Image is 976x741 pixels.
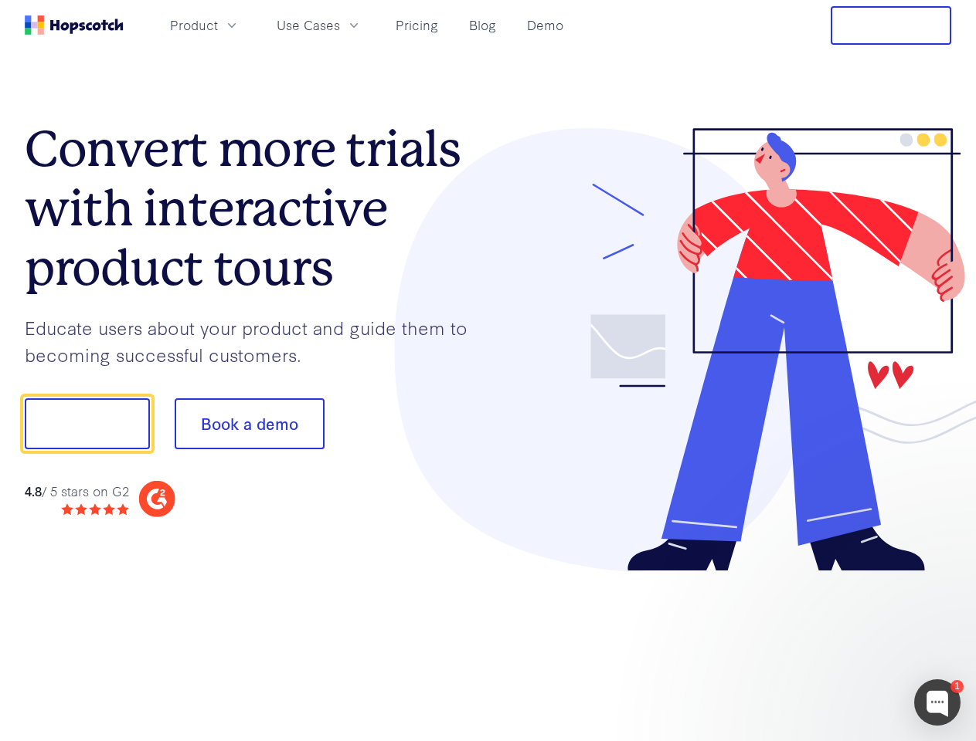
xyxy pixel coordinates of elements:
button: Use Cases [267,12,371,38]
p: Educate users about your product and guide them to becoming successful customers. [25,314,488,367]
span: Product [170,15,218,35]
button: Show me! [25,398,150,449]
button: Free Trial [831,6,951,45]
a: Home [25,15,124,35]
button: Book a demo [175,398,325,449]
h1: Convert more trials with interactive product tours [25,120,488,297]
a: Pricing [389,12,444,38]
strong: 4.8 [25,482,42,499]
div: / 5 stars on G2 [25,482,129,501]
span: Use Cases [277,15,340,35]
button: Product [161,12,249,38]
a: Demo [521,12,570,38]
a: Blog [463,12,502,38]
div: 1 [950,680,964,693]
